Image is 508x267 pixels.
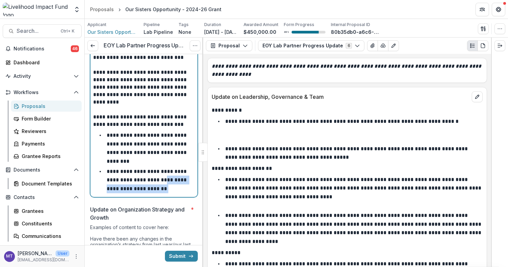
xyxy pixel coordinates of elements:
p: Form Progress [284,22,314,28]
a: Communications [11,230,82,242]
p: Lab Pipeline [144,28,173,36]
p: Applicant [87,22,106,28]
a: Proposals [11,101,82,112]
img: Livelihood Impact Fund logo [3,3,69,16]
div: Form Builder [22,115,76,122]
p: [DATE] - [DATE] [204,28,238,36]
a: Constituents [11,218,82,229]
button: Options [190,40,200,51]
button: Notifications46 [3,43,82,54]
button: View Attached Files [367,40,378,51]
p: Pipeline [144,22,160,28]
p: 80 % [284,30,289,35]
div: Muthoni Thuo [6,254,13,259]
button: Open Activity [3,71,82,82]
div: Ctrl + K [59,27,76,35]
div: Constituents [22,220,76,227]
div: Proposals [90,6,114,13]
button: Proposal [206,40,252,51]
a: Document Templates [11,178,82,189]
h3: EOY Lab Partner Progress Update [104,42,184,49]
a: Grantee Reports [11,151,82,162]
a: Our Sisters Opportunity - OSO [87,28,138,36]
span: Activity [14,73,71,79]
p: Tags [178,22,189,28]
button: More [72,252,80,261]
div: Grantees [22,207,76,215]
span: Notifications [14,46,71,52]
button: EOY Lab Partner Progress Update6 [258,40,364,51]
button: Partners [475,3,489,16]
p: [PERSON_NAME] [18,250,53,257]
p: Internal Proposal ID [331,22,370,28]
p: 80b35db0-a6c6-4dd5-a973-cc2c5a3e95f9 [331,28,382,36]
div: Our Sisters Opportunity - 2024-26 Grant [125,6,221,13]
button: Submit [165,251,198,262]
div: Document Templates [22,180,76,187]
button: Plaintext view [467,40,478,51]
p: Duration [204,22,221,28]
span: Search... [17,28,57,34]
button: Open Workflows [3,87,82,98]
a: Reviewers [11,126,82,137]
div: Dashboard [14,59,76,66]
p: [EMAIL_ADDRESS][DOMAIN_NAME] [18,257,69,263]
div: Payments [22,140,76,147]
button: Expand right [494,40,505,51]
p: Update on Organization Strategy and Growth [90,205,188,222]
p: $450,000.00 [244,28,276,36]
button: Get Help [492,3,505,16]
a: Proposals [87,4,117,14]
a: Dashboard [3,57,82,68]
button: Open Data & Reporting [3,244,82,255]
button: Edit as form [388,40,399,51]
div: Proposals [22,103,76,110]
p: Update on Leadership, Governance & Team [212,93,469,101]
div: Communications [22,232,76,240]
div: Reviewers [22,128,76,135]
button: Open entity switcher [72,3,82,16]
span: Documents [14,167,71,173]
a: Form Builder [11,113,82,124]
a: Payments [11,138,82,149]
button: PDF view [478,40,488,51]
span: Contacts [14,195,71,200]
button: edit [472,91,483,102]
button: Search... [3,24,82,38]
p: User [56,250,69,257]
div: Grantee Reports [22,153,76,160]
p: None [178,28,191,36]
button: Open Contacts [3,192,82,203]
span: 46 [71,45,79,52]
p: Awarded Amount [244,22,278,28]
button: Open Documents [3,164,82,175]
span: Workflows [14,90,71,95]
a: Grantees [11,205,82,217]
nav: breadcrumb [87,4,224,14]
